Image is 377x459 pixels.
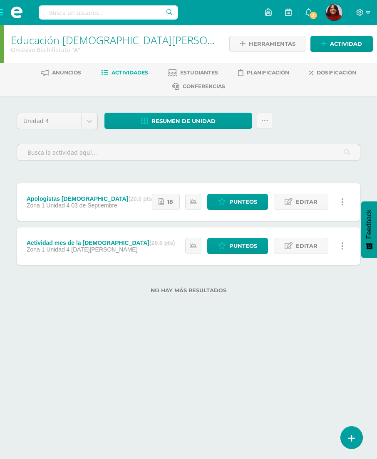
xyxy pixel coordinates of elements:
span: Punteos [229,238,257,254]
a: Actividades [101,66,148,79]
a: Estudiantes [168,66,218,79]
span: Planificación [247,69,289,76]
span: Punteos [229,194,257,210]
div: Onceavo Bachillerato 'A' [11,46,218,54]
a: 18 [152,194,180,210]
span: [DATE][PERSON_NAME] [71,246,137,253]
span: Actividades [112,69,148,76]
span: Zona 1 Unidad 4 [27,246,70,253]
input: Busca la actividad aquí... [17,144,360,160]
a: Resumen de unidad [104,113,252,129]
strong: (20.0 pts) [149,239,175,246]
span: Zona 1 Unidad 4 [27,202,70,209]
span: 18 [167,194,173,210]
h1: Educación Cristiana Bach V [11,34,218,46]
a: Punteos [207,194,268,210]
span: 03 de Septiembre [71,202,117,209]
a: Educación [DEMOGRAPHIC_DATA][PERSON_NAME] V [11,33,260,47]
a: Conferencias [172,80,225,93]
a: Anuncios [41,66,81,79]
a: Actividad [310,36,373,52]
span: Herramientas [249,36,295,52]
span: Resumen de unidad [151,114,216,129]
img: d248c094c19dab2ae85806b15bf65b8b.png [326,4,342,21]
div: Apologistas [DEMOGRAPHIC_DATA] [27,195,154,202]
a: Punteos [207,238,268,254]
span: Conferencias [183,83,225,89]
a: Dosificación [309,66,356,79]
label: No hay más resultados [17,287,360,294]
span: Unidad 4 [23,113,75,129]
span: Actividad [330,36,362,52]
span: Editar [296,194,317,210]
span: 2 [309,11,318,20]
span: Estudiantes [180,69,218,76]
a: Herramientas [229,36,306,52]
input: Busca un usuario... [39,5,178,20]
span: Anuncios [52,69,81,76]
button: Feedback - Mostrar encuesta [361,201,377,258]
span: Feedback [365,210,373,239]
strong: (20.0 pts) [128,195,154,202]
div: Actividad mes de la [DEMOGRAPHIC_DATA] [27,239,175,246]
a: Planificación [238,66,289,79]
span: Editar [296,238,317,254]
span: Dosificación [317,69,356,76]
a: Unidad 4 [17,113,97,129]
